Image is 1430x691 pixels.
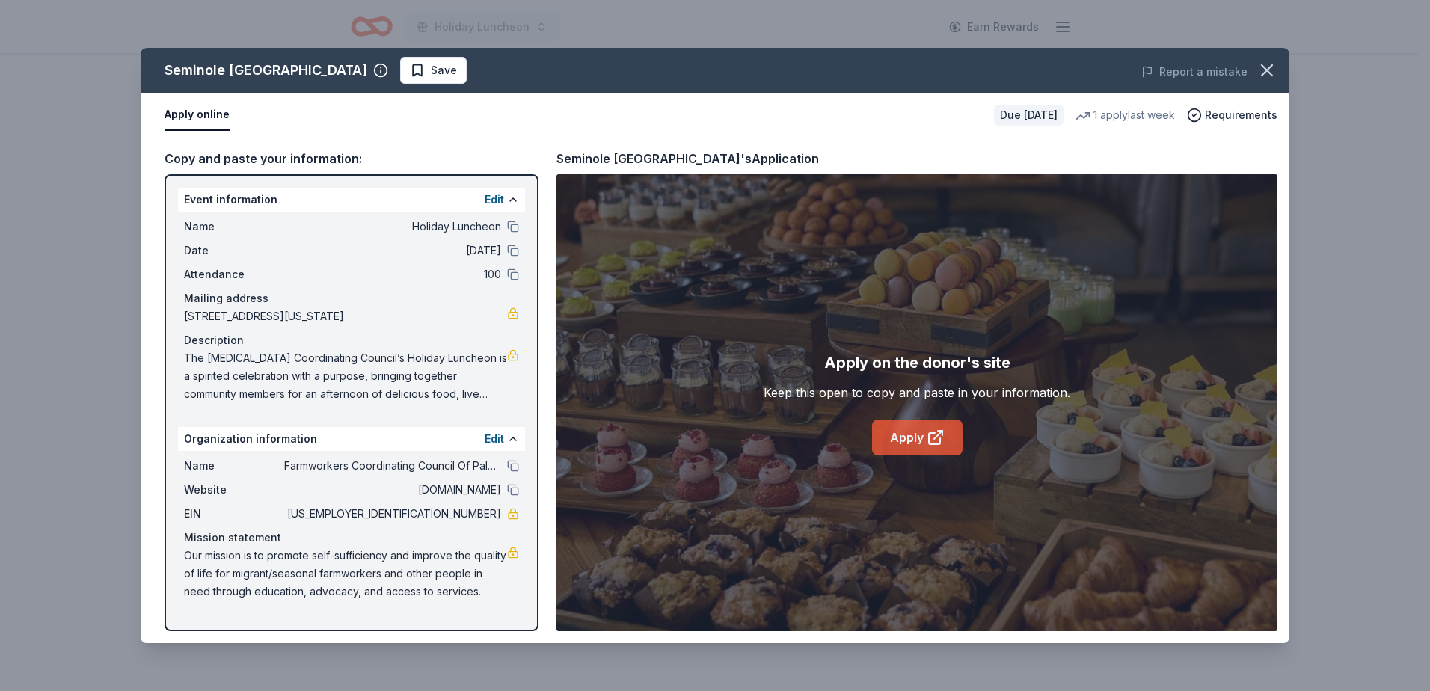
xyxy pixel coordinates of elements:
div: Event information [178,188,525,212]
div: Organization information [178,427,525,451]
span: [STREET_ADDRESS][US_STATE] [184,307,507,325]
div: 1 apply last week [1075,106,1175,124]
button: Save [400,57,467,84]
span: Name [184,218,284,236]
span: Holiday Luncheon [284,218,501,236]
span: Date [184,242,284,259]
span: The [MEDICAL_DATA] Coordinating Council’s Holiday Luncheon is a spirited celebration with a purpo... [184,349,507,403]
span: Our mission is to promote self-sufficiency and improve the quality of life for migrant/seasonal f... [184,547,507,601]
span: [US_EMPLOYER_IDENTIFICATION_NUMBER] [284,505,501,523]
span: Save [431,61,457,79]
button: Apply online [165,99,230,131]
button: Edit [485,191,504,209]
span: Website [184,481,284,499]
div: Keep this open to copy and paste in your information. [764,384,1070,402]
div: Seminole [GEOGRAPHIC_DATA]'s Application [556,149,819,168]
span: [DOMAIN_NAME] [284,481,501,499]
div: Apply on the donor's site [824,351,1010,375]
a: Apply [872,420,963,455]
div: Copy and paste your information: [165,149,538,168]
button: Report a mistake [1141,63,1248,81]
div: Seminole [GEOGRAPHIC_DATA] [165,58,367,82]
span: Attendance [184,265,284,283]
span: [DATE] [284,242,501,259]
div: Mailing address [184,289,519,307]
div: Due [DATE] [994,105,1064,126]
div: Description [184,331,519,349]
span: EIN [184,505,284,523]
span: Requirements [1205,106,1277,124]
span: 100 [284,265,501,283]
span: Name [184,457,284,475]
span: Farmworkers Coordinating Council Of Palm Beach County Inc [284,457,501,475]
button: Requirements [1187,106,1277,124]
button: Edit [485,430,504,448]
div: Mission statement [184,529,519,547]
